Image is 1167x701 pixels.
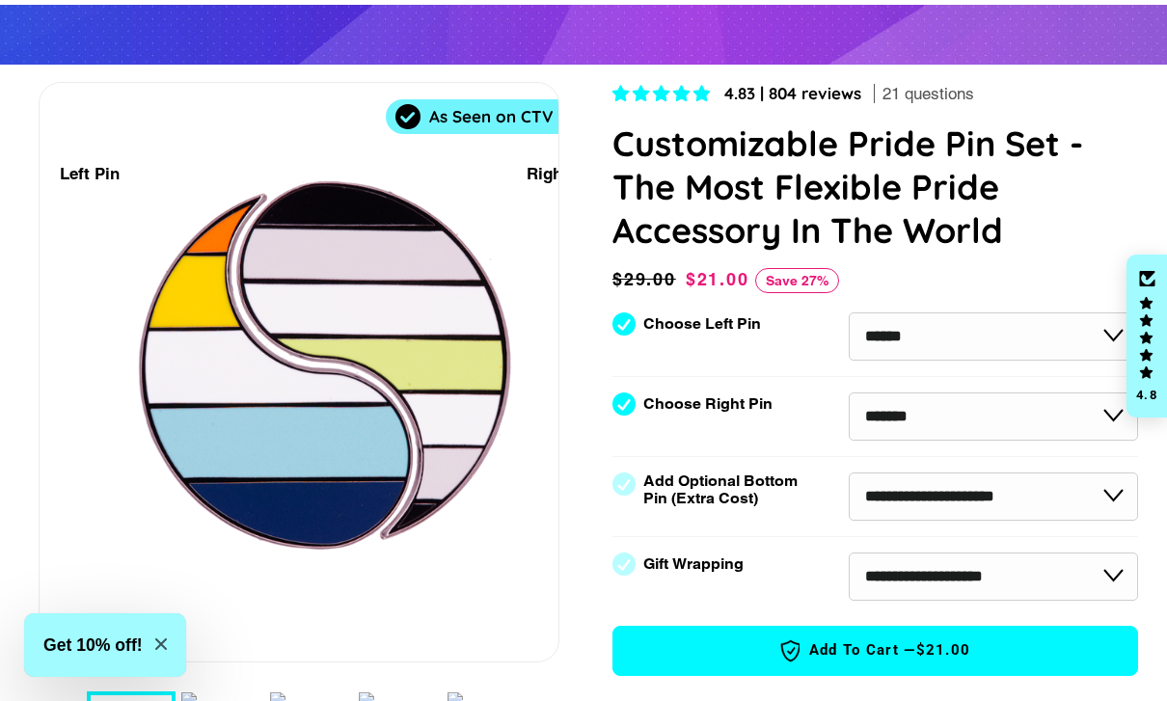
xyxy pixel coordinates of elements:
div: 4.8 [1135,389,1158,401]
span: Add to Cart — [642,638,1108,663]
span: $21.00 [916,640,971,661]
div: 1 / 7 [40,83,558,661]
div: Click to open Judge.me floating reviews tab [1126,255,1167,418]
button: Add to Cart —$21.00 [612,626,1138,676]
label: Gift Wrapping [643,555,744,573]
